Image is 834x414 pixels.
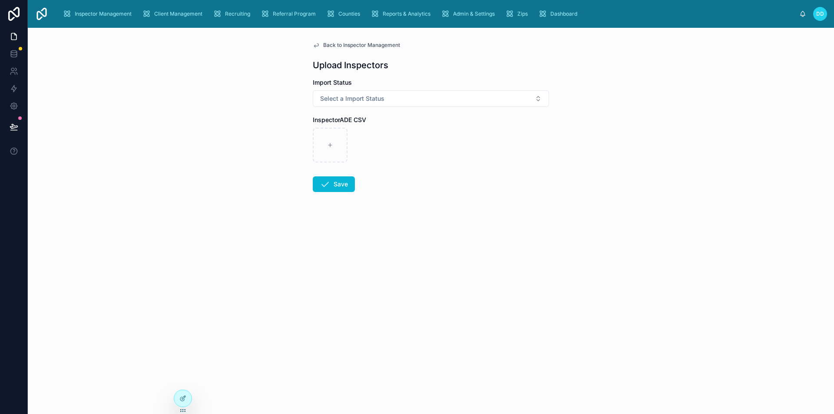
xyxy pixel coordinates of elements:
button: Save [313,176,355,192]
span: Select a Import Status [320,94,384,103]
span: Referral Program [273,10,316,17]
span: Zips [517,10,528,17]
a: Recruiting [210,6,256,22]
img: App logo [35,7,49,21]
a: Zips [503,6,534,22]
div: scrollable content [56,4,799,23]
span: Dashboard [550,10,577,17]
span: Back to Inspector Management [323,42,400,49]
a: Admin & Settings [438,6,501,22]
span: Import Status [313,79,352,86]
span: Counties [338,10,360,17]
a: Inspector Management [60,6,138,22]
span: Admin & Settings [453,10,495,17]
a: Client Management [139,6,208,22]
a: Reports & Analytics [368,6,437,22]
span: Recruiting [225,10,250,17]
a: Referral Program [258,6,322,22]
span: Inspector Management [75,10,132,17]
a: Counties [324,6,366,22]
span: Client Management [154,10,202,17]
span: Reports & Analytics [383,10,430,17]
a: Dashboard [536,6,583,22]
h1: Upload Inspectors [313,59,388,71]
span: DD [816,10,824,17]
button: Select Button [313,90,549,107]
a: Back to Inspector Management [313,42,400,49]
span: InspectorADE CSV [313,116,366,123]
